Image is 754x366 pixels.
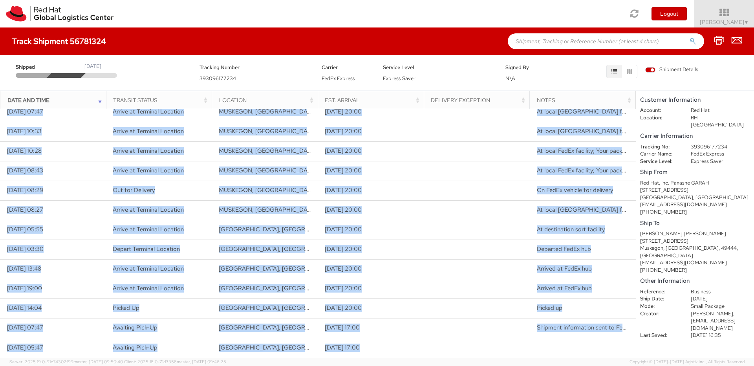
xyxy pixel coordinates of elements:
span: At local FedEx facility [537,206,637,214]
td: [DATE] 20:00 [318,259,424,279]
span: 393096177234 [199,75,236,82]
td: [DATE] 20:00 [318,220,424,240]
div: [GEOGRAPHIC_DATA], [GEOGRAPHIC_DATA] [640,194,750,201]
div: Delivery Exception [431,96,527,104]
span: At local FedEx facility [537,108,637,115]
div: [DATE] [84,63,101,70]
span: Out for Delivery [113,186,155,194]
button: Logout [652,7,687,20]
span: Arrive at Terminal Location [113,108,184,115]
dt: Carrier Name: [634,150,685,158]
span: master, [DATE] 09:50:40 [73,359,123,364]
span: RALEIGH, NC, US [219,324,405,331]
label: Shipment Details [645,66,698,75]
td: [DATE] 20:00 [318,122,424,141]
span: Arrive at Terminal Location [113,167,184,174]
span: At local FedEx facility [537,127,637,135]
span: [PERSON_NAME], [691,310,734,317]
div: [STREET_ADDRESS] [640,238,750,245]
span: MEMPHIS, TN, US [219,265,405,273]
span: MUSKEGON, MI, US [219,127,379,135]
dt: Last Saved: [634,332,685,339]
div: [STREET_ADDRESS] [640,187,750,194]
dt: Reference: [634,288,685,296]
span: Arrived at FedEx hub [537,284,592,292]
td: [DATE] 17:00 [318,318,424,338]
span: Client: 2025.18.0-71d3358 [124,359,226,364]
dt: Mode: [634,303,685,310]
span: MUSKEGON, MI, US [219,186,379,194]
span: Shipped [16,64,49,71]
span: Shipment information sent to FedEx [537,324,632,331]
span: Arrive at Terminal Location [113,284,184,292]
span: GRAND RAPIDS, MI, US [219,225,405,233]
span: [PERSON_NAME] [700,18,749,26]
span: ▼ [744,19,749,26]
td: [DATE] 20:00 [318,141,424,161]
span: N\A [505,75,515,82]
span: RALEIGH, NC, US [219,344,405,351]
div: Notes [537,96,633,104]
span: Depart Terminal Location [113,245,180,253]
h5: Tracking Number [199,65,310,70]
span: MEMPHIS, TN, US [219,245,405,253]
span: Copyright © [DATE]-[DATE] Agistix Inc., All Rights Reserved [630,359,745,365]
h5: Signed By [505,65,555,70]
td: [DATE] 20:00 [318,102,424,122]
div: Est. Arrival [325,96,421,104]
span: master, [DATE] 09:46:25 [177,359,226,364]
dt: Creator: [634,310,685,318]
dt: Service Level: [634,158,685,165]
td: [DATE] 20:00 [318,298,424,318]
span: Server: 2025.19.0-91c74307f99 [9,359,123,364]
h5: Other Information [640,278,750,284]
td: [DATE] 20:00 [318,240,424,259]
div: Date and Time [7,96,104,104]
span: FedEx Express [322,75,355,82]
span: On FedEx vehicle for delivery [537,186,613,194]
img: rh-logistics-00dfa346123c4ec078e1.svg [6,6,113,22]
dt: Account: [634,107,685,114]
span: Express Saver [383,75,415,82]
td: [DATE] 20:00 [318,279,424,298]
input: Shipment, Tracking or Reference Number (at least 4 chars) [508,33,704,49]
span: MUSKEGON, MI, US [219,147,379,155]
div: [PERSON_NAME] [PERSON_NAME] [640,230,750,238]
div: [PHONE_NUMBER] [640,267,750,274]
h5: Customer Information [640,97,750,103]
div: Muskegon, [GEOGRAPHIC_DATA], 49444, [GEOGRAPHIC_DATA] [640,245,750,259]
span: Arrive at Terminal Location [113,127,184,135]
span: Departed FedEx hub [537,245,591,253]
h5: Carrier Information [640,133,750,139]
span: Shipment Details [645,66,698,73]
span: Arrive at Terminal Location [113,225,184,233]
span: Awaiting Pick-Up [113,344,157,351]
div: Transit Status [113,96,209,104]
span: Awaiting Pick-Up [113,324,157,331]
span: Arrive at Terminal Location [113,206,184,214]
h5: Ship From [640,169,750,176]
span: MUSKEGON, MI, US [219,108,379,115]
dt: Tracking No: [634,143,685,151]
td: [DATE] 17:00 [318,338,424,357]
td: [DATE] 20:00 [318,181,424,200]
div: [EMAIL_ADDRESS][DOMAIN_NAME] [640,259,750,267]
h5: Carrier [322,65,371,70]
div: Red Hat, Inc. Panashe GARAH [640,179,750,187]
dt: Location: [634,114,685,122]
h5: Ship To [640,220,750,227]
span: MUSKEGON, MI, US [219,206,379,214]
span: MUSKEGON, MI, US [219,167,379,174]
span: At destination sort facility [537,225,605,233]
span: Arrive at Terminal Location [113,265,184,273]
div: Location [219,96,315,104]
span: Picked Up [113,304,139,312]
td: [DATE] 20:00 [318,161,424,181]
span: RALEIGH, NC, US [219,284,405,292]
dt: Ship Date: [634,295,685,303]
div: [EMAIL_ADDRESS][DOMAIN_NAME] [640,201,750,209]
span: Arrived at FedEx hub [537,265,592,273]
div: [PHONE_NUMBER] [640,209,750,216]
h5: Service Level [383,65,494,70]
span: RALEIGH, NC, US [219,304,405,312]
